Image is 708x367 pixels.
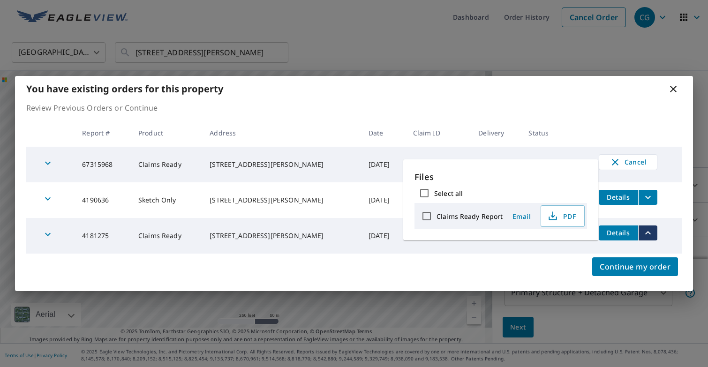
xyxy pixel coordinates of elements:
button: filesDropdownBtn-4190636 [638,190,657,205]
span: Details [604,193,633,202]
button: Email [507,209,537,224]
td: [DATE] [361,218,406,254]
b: You have existing orders for this property [26,82,223,95]
td: Regular [471,147,521,182]
label: Select all [434,189,463,198]
span: Cancel [609,157,648,168]
th: Claim ID [406,119,471,147]
td: [DATE] [361,182,406,218]
td: [DATE] [361,147,406,182]
th: Address [202,119,361,147]
label: Claims Ready Report [437,212,503,221]
th: Date [361,119,406,147]
span: PDF [547,210,577,222]
div: [STREET_ADDRESS][PERSON_NAME] [210,160,354,169]
button: Continue my order [592,257,678,276]
button: Cancel [599,154,657,170]
th: Report # [75,119,131,147]
td: 4190636 [75,182,131,218]
p: Files [414,171,587,183]
div: [STREET_ADDRESS][PERSON_NAME] [210,231,354,240]
button: PDF [541,205,585,227]
span: Email [511,212,533,221]
th: Product [131,119,202,147]
td: Sketch Only [131,182,202,218]
p: Review Previous Orders or Continue [26,102,682,113]
td: 0804681641 [406,147,471,182]
th: Status [521,119,591,147]
td: 67315968 [75,147,131,182]
span: Continue my order [600,260,670,273]
td: Claims Ready [131,218,202,254]
th: Delivery [471,119,521,147]
button: detailsBtn-4190636 [599,190,638,205]
button: detailsBtn-4181275 [599,225,638,240]
div: [STREET_ADDRESS][PERSON_NAME] [210,195,354,205]
td: 4181275 [75,218,131,254]
span: Details [604,228,633,237]
td: Claims Ready [131,147,202,182]
button: filesDropdownBtn-4181275 [638,225,657,240]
